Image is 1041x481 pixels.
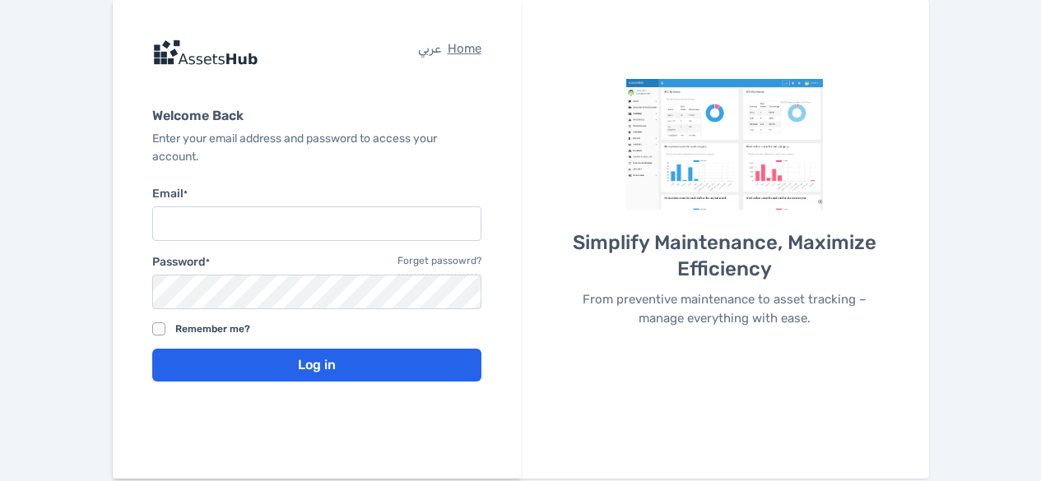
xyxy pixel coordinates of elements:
[152,349,481,382] button: Log in
[561,229,888,282] h5: Simplify Maintenance, Maximize Efficiency
[152,105,481,127] h6: Welcome Back
[626,79,822,210] img: AssetsHub
[175,324,250,334] label: Remember me?
[152,130,481,167] p: Enter your email address and password to access your account.
[152,186,481,203] label: Email
[397,254,481,275] a: Forget passowrd?
[152,254,210,271] label: Password
[448,39,481,66] a: Home
[561,290,888,327] p: From preventive maintenance to asset tracking – manage everything with ease.
[418,39,441,66] a: عربي
[152,39,258,66] img: logo-img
